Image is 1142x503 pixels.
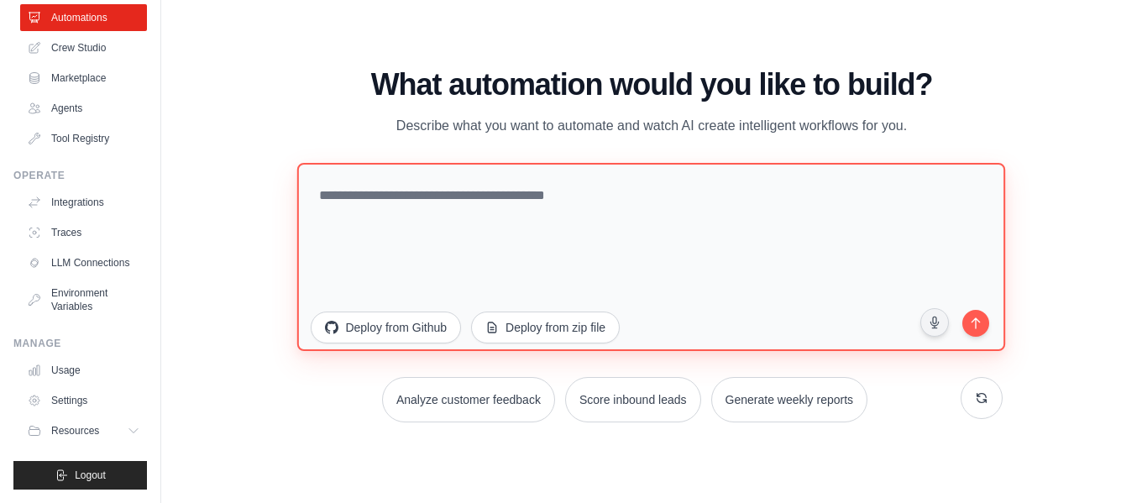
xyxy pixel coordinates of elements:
div: Operate [13,169,147,182]
a: Environment Variables [20,280,147,320]
button: Score inbound leads [565,377,701,422]
span: Logout [75,469,106,482]
a: Traces [20,219,147,246]
button: Analyze customer feedback [382,377,555,422]
button: Logout [13,461,147,490]
a: Usage [20,357,147,384]
a: Tool Registry [20,125,147,152]
a: Automations [20,4,147,31]
a: Crew Studio [20,34,147,61]
button: Deploy from Github [311,312,461,343]
span: Resources [51,424,99,438]
p: Describe what you want to automate and watch AI create intelligent workflows for you. [369,115,934,137]
a: Settings [20,387,147,414]
a: Agents [20,95,147,122]
a: Integrations [20,189,147,216]
button: Generate weekly reports [711,377,868,422]
h1: What automation would you like to build? [301,68,1002,102]
button: Resources [20,417,147,444]
button: Deploy from zip file [471,312,620,343]
a: Marketplace [20,65,147,92]
a: LLM Connections [20,249,147,276]
div: Manage [13,337,147,350]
